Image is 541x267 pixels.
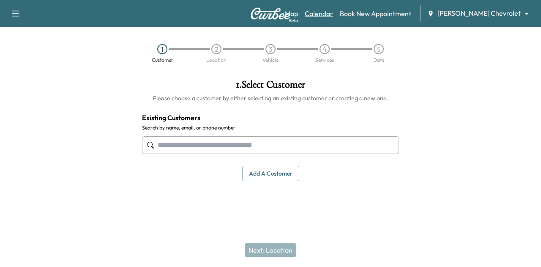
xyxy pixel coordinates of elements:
div: 5 [374,44,384,54]
button: Add a customer [242,166,299,182]
span: [PERSON_NAME] Chevrolet [437,8,521,18]
img: Curbee Logo [250,8,291,19]
a: Book New Appointment [340,8,411,19]
div: Customer [152,58,173,63]
h4: Existing Customers [142,113,399,123]
a: MapBeta [285,8,298,19]
h6: Please choose a customer by either selecting an existing customer or creating a new one. [142,94,399,102]
div: 4 [320,44,330,54]
div: Services [315,58,334,63]
div: Date [373,58,384,63]
div: Beta [289,17,298,24]
div: 1 [157,44,167,54]
div: Vehicle [262,58,279,63]
a: Calendar [305,8,333,19]
label: Search by name, email, or phone number [142,124,399,131]
div: 3 [265,44,276,54]
div: 2 [211,44,221,54]
div: Location [206,58,227,63]
h1: 1 . Select Customer [142,80,399,94]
